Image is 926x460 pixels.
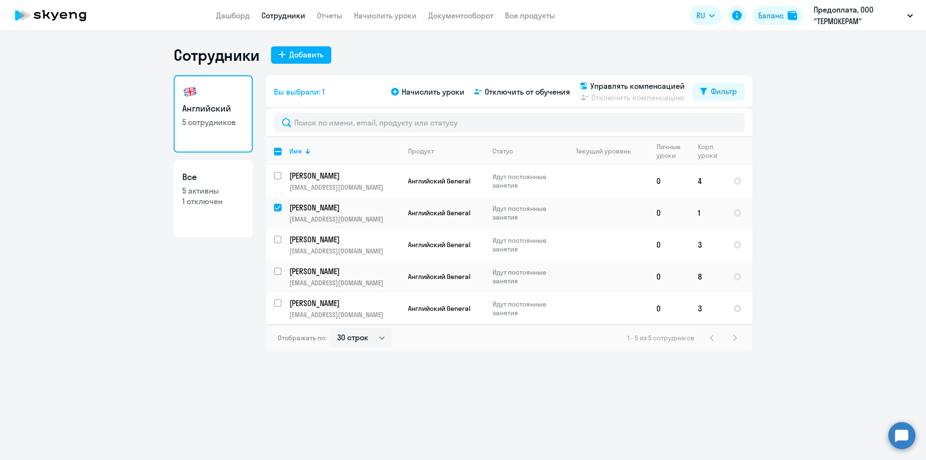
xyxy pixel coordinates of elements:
[174,45,259,65] h1: Сотрудники
[289,247,400,255] p: [EMAIL_ADDRESS][DOMAIN_NAME]
[289,234,400,245] a: [PERSON_NAME]
[354,11,417,20] a: Начислить уроки
[408,240,470,249] span: Английский General
[690,165,725,197] td: 4
[289,266,400,277] a: [PERSON_NAME]
[627,334,694,342] span: 1 - 5 из 5 сотрудников
[698,142,725,160] div: Корп. уроки
[656,142,681,160] div: Личные уроки
[485,86,570,98] span: Отключить от обучения
[649,293,690,324] td: 0
[590,80,685,92] span: Управлять компенсацией
[182,171,244,183] h3: Все
[690,229,725,261] td: 3
[698,142,717,160] div: Корп. уроки
[693,83,745,100] button: Фильтр
[690,197,725,229] td: 1
[492,268,558,285] p: Идут постоянные занятия
[408,272,470,281] span: Английский General
[289,202,398,213] p: [PERSON_NAME]
[788,11,797,20] img: balance
[492,147,513,155] div: Статус
[278,334,327,342] span: Отображать по:
[492,236,558,253] p: Идут постоянные занятия
[271,46,331,64] button: Добавить
[752,6,803,25] button: Балансbalance
[814,4,903,27] p: Предоплата, ООО "ТЕРМОКЕРАМ"
[289,215,400,223] p: [EMAIL_ADDRESS][DOMAIN_NAME]
[656,142,690,160] div: Личные уроки
[408,304,470,313] span: Английский General
[492,204,558,222] p: Идут постоянные занятия
[289,147,400,155] div: Имя
[809,4,918,27] button: Предоплата, ООО "ТЕРМОКЕРАМ"
[690,6,722,25] button: RU
[289,49,324,60] div: Добавить
[505,11,555,20] a: Все продукты
[289,147,302,155] div: Имя
[289,183,400,192] p: [EMAIL_ADDRESS][DOMAIN_NAME]
[758,10,784,21] div: Баланс
[317,11,342,20] a: Отчеты
[174,160,253,237] a: Все5 активны1 отключен
[289,234,398,245] p: [PERSON_NAME]
[289,202,400,213] a: [PERSON_NAME]
[289,310,400,319] p: [EMAIL_ADDRESS][DOMAIN_NAME]
[274,113,745,132] input: Поиск по имени, email, продукту или статусу
[289,279,400,287] p: [EMAIL_ADDRESS][DOMAIN_NAME]
[182,196,244,207] p: 1 отключен
[711,85,737,97] div: Фильтр
[408,209,470,217] span: Английский General
[649,165,690,197] td: 0
[576,147,631,155] div: Текущий уровень
[408,177,470,185] span: Английский General
[289,170,400,181] a: [PERSON_NAME]
[649,197,690,229] td: 0
[174,75,253,153] a: Английский5 сотрудников
[274,86,325,98] span: Вы выбрали: 1
[690,261,725,293] td: 8
[182,84,198,99] img: english
[690,293,725,324] td: 3
[408,147,484,155] div: Продукт
[567,147,648,155] div: Текущий уровень
[408,147,434,155] div: Продукт
[492,300,558,317] p: Идут постоянные занятия
[649,261,690,293] td: 0
[402,86,464,98] span: Начислить уроки
[289,266,398,277] p: [PERSON_NAME]
[492,147,558,155] div: Статус
[289,170,398,181] p: [PERSON_NAME]
[182,185,244,196] p: 5 активны
[216,11,250,20] a: Дашборд
[182,117,244,127] p: 5 сотрудников
[649,229,690,261] td: 0
[696,10,705,21] span: RU
[182,102,244,115] h3: Английский
[289,298,398,308] p: [PERSON_NAME]
[289,298,400,308] a: [PERSON_NAME]
[492,172,558,190] p: Идут постоянные занятия
[261,11,305,20] a: Сотрудники
[428,11,493,20] a: Документооборот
